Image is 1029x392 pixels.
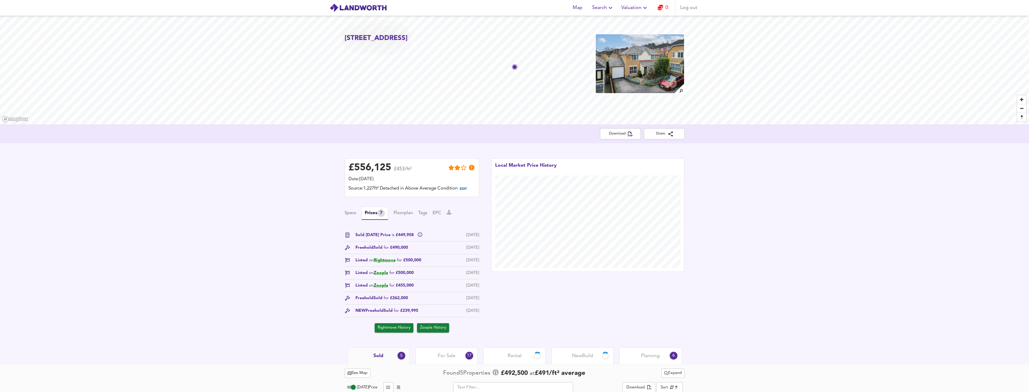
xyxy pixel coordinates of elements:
span: Sold [373,353,383,359]
div: [DATE] [466,232,479,238]
button: Zoom out [1017,104,1026,113]
div: Source: 1,227ft² Detached in Above Average Condition [349,185,475,193]
button: Zoopla History [417,323,449,333]
div: Freehold [355,295,408,301]
button: EPC [433,210,441,217]
button: Zoom in [1017,95,1026,104]
span: for [384,296,389,300]
span: for [384,245,389,250]
span: For Sale [438,353,455,359]
button: Tags [418,210,427,217]
span: on [369,271,374,275]
span: at [530,371,535,376]
div: 17 [465,352,473,360]
button: Map [568,2,587,14]
button: Download [600,128,641,139]
div: NEW Freehold [355,308,418,314]
span: Rightmove History [378,324,410,331]
span: Share [649,131,680,137]
a: Zoopla [374,271,388,275]
div: [DATE] [466,295,479,301]
span: EDIT [460,187,467,191]
div: [DATE] [466,282,479,289]
div: Sort [661,384,668,390]
div: [DATE] [466,270,479,276]
button: 0 [653,2,673,14]
button: See Map [345,369,371,378]
span: Sold £262,000 [373,295,408,301]
div: 6 [670,352,677,360]
button: Reset bearing to north [1017,113,1026,121]
button: Share [644,128,685,139]
span: New Build [572,353,593,359]
span: for [389,283,394,287]
button: Valuation [619,2,651,14]
span: Log out [680,4,697,12]
span: for [394,308,399,313]
span: for [397,258,402,262]
span: for [389,271,394,275]
div: Date: [DATE] [349,176,475,183]
span: Sold [DATE] Price £449,958 [355,232,415,238]
button: Expand [661,369,685,378]
span: Expand [664,370,682,377]
span: Sold £490,000 [373,245,408,251]
button: Floorplan [394,210,413,217]
div: Local Market Price History [495,162,557,175]
span: Sold £239,995 [384,308,418,314]
span: £453/ft² [394,167,412,175]
img: property [595,34,684,94]
div: [DATE] [466,257,479,263]
span: Search [592,4,614,12]
div: [DATE] [466,308,479,314]
button: Specs [345,210,356,217]
a: 0 [658,4,668,12]
span: on [369,258,374,262]
button: Log out [678,2,700,14]
div: split button [661,369,685,378]
span: Listed £500,000 [355,270,414,276]
span: Planning [641,353,660,359]
span: Valuation [621,4,649,12]
span: See Map [348,370,368,377]
span: Download [605,131,636,137]
div: £ 556,125 [349,163,391,172]
span: Map [571,4,585,12]
img: logo [330,3,387,12]
span: £ 491 / ft² average [535,370,585,376]
span: is [392,233,394,237]
div: 5 [397,352,405,360]
button: Prices7 [361,207,388,220]
span: Listed £455,000 [355,282,414,289]
a: Rightmove [374,258,396,262]
span: Rental [508,353,522,359]
span: Listed £500,000 [355,257,421,263]
div: 7 [377,209,385,217]
div: Found 5 Propert ies [443,369,492,377]
img: search [674,84,685,94]
div: Prices [365,209,385,217]
button: Rightmove History [375,323,413,333]
div: [DATE] [466,245,479,251]
span: Zoopla History [420,324,446,331]
span: on [369,283,374,287]
a: Zoopla [374,283,388,287]
div: Download [626,384,645,391]
a: Mapbox homepage [2,116,28,123]
span: [DATE] Price [357,385,377,389]
button: Search [590,2,616,14]
h2: [STREET_ADDRESS] [345,34,408,43]
div: Freehold [355,245,408,251]
span: £ 492,500 [501,369,528,378]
